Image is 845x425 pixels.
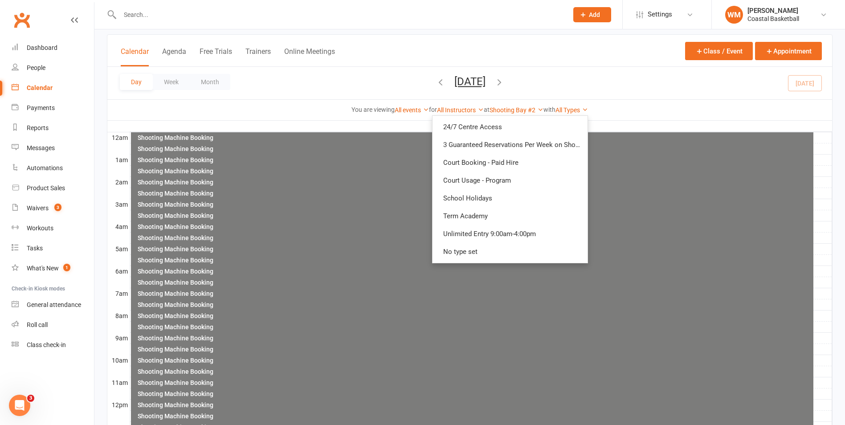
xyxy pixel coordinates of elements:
a: Automations [12,158,94,178]
th: 3am [107,199,130,210]
div: Product Sales [27,184,65,192]
a: Unlimited Entry 9:00am-4:00pm [433,225,588,243]
div: Shooting Machine Booking [137,413,812,419]
div: What's New [27,265,59,272]
a: General attendance kiosk mode [12,295,94,315]
a: Tasks [12,238,94,258]
a: Roll call [12,315,94,335]
div: [PERSON_NAME] [747,7,799,15]
th: 12am [107,132,130,143]
a: Waivers 3 [12,198,94,218]
a: Shooting Bay #2 [490,106,543,114]
strong: You are viewing [351,106,395,113]
div: Class check-in [27,341,66,348]
th: 9am [107,332,130,343]
a: Court Usage - Program [433,172,588,189]
button: Month [190,74,230,90]
a: People [12,58,94,78]
div: Shooting Machine Booking [137,402,812,408]
div: Shooting Machine Booking [137,368,812,375]
div: Calendar [27,84,53,91]
span: 3 [27,395,34,402]
button: [DATE] [454,75,486,88]
div: Workouts [27,225,53,232]
a: Calendar [12,78,94,98]
div: Shooting Machine Booking [137,212,812,219]
div: Shooting Machine Booking [137,313,812,319]
button: Day [120,74,153,90]
div: Shooting Machine Booking [137,179,812,185]
div: Shooting Machine Booking [137,279,812,286]
div: Shooting Machine Booking [137,168,812,174]
button: Trainers [245,47,271,66]
iframe: Intercom live chat [9,395,30,416]
strong: for [429,106,437,113]
button: Calendar [121,47,149,66]
strong: with [543,106,555,113]
div: Shooting Machine Booking [137,391,812,397]
div: Reports [27,124,49,131]
span: 1 [63,264,70,271]
div: Shooting Machine Booking [137,346,812,352]
a: School Holidays [433,189,588,207]
div: Shooting Machine Booking [137,324,812,330]
th: 8am [107,310,130,321]
a: All Types [555,106,588,114]
th: 10am [107,355,130,366]
th: 4am [107,221,130,232]
a: Term Academy [433,207,588,225]
a: What's New1 [12,258,94,278]
div: Shooting Machine Booking [137,157,812,163]
div: Shooting Machine Booking [137,146,812,152]
span: 3 [54,204,61,211]
a: Product Sales [12,178,94,198]
th: 11am [107,377,130,388]
th: 12pm [107,399,130,410]
div: General attendance [27,301,81,308]
div: Shooting Machine Booking [137,302,812,308]
a: Clubworx [11,9,33,31]
a: 3 Guaranteed Reservations Per Week on Shooting Bays [433,136,588,154]
div: Dashboard [27,44,57,51]
div: Shooting Machine Booking [137,201,812,208]
div: WM [725,6,743,24]
a: No type set [433,243,588,261]
div: Roll call [27,321,48,328]
button: Week [153,74,190,90]
a: Payments [12,98,94,118]
div: Shooting Machine Booking [137,335,812,341]
div: Shooting Machine Booking [137,246,812,252]
a: Workouts [12,218,94,238]
a: Dashboard [12,38,94,58]
a: Class kiosk mode [12,335,94,355]
button: Agenda [162,47,186,66]
span: Settings [648,4,672,25]
span: Add [589,11,600,18]
th: 7am [107,288,130,299]
th: 5am [107,243,130,254]
button: Online Meetings [284,47,335,66]
div: Shooting Machine Booking [137,190,812,196]
div: People [27,64,45,71]
div: Shooting Machine Booking [137,235,812,241]
div: Coastal Basketball [747,15,799,23]
div: Automations [27,164,63,172]
input: Search... [117,8,562,21]
button: Free Trials [200,47,232,66]
div: Shooting Machine Booking [137,290,812,297]
div: Shooting Machine Booking [137,380,812,386]
div: Payments [27,104,55,111]
th: 6am [107,266,130,277]
th: [DATE] [130,121,832,132]
div: Shooting Machine Booking [137,357,812,364]
strong: at [484,106,490,113]
div: Shooting Machine Booking [137,224,812,230]
th: 1am [107,154,130,165]
a: Reports [12,118,94,138]
a: 24/7 Centre Access [433,118,588,136]
a: Messages [12,138,94,158]
div: Tasks [27,245,43,252]
button: Add [573,7,611,22]
a: All Instructors [437,106,484,114]
div: Shooting Machine Booking [137,257,812,263]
